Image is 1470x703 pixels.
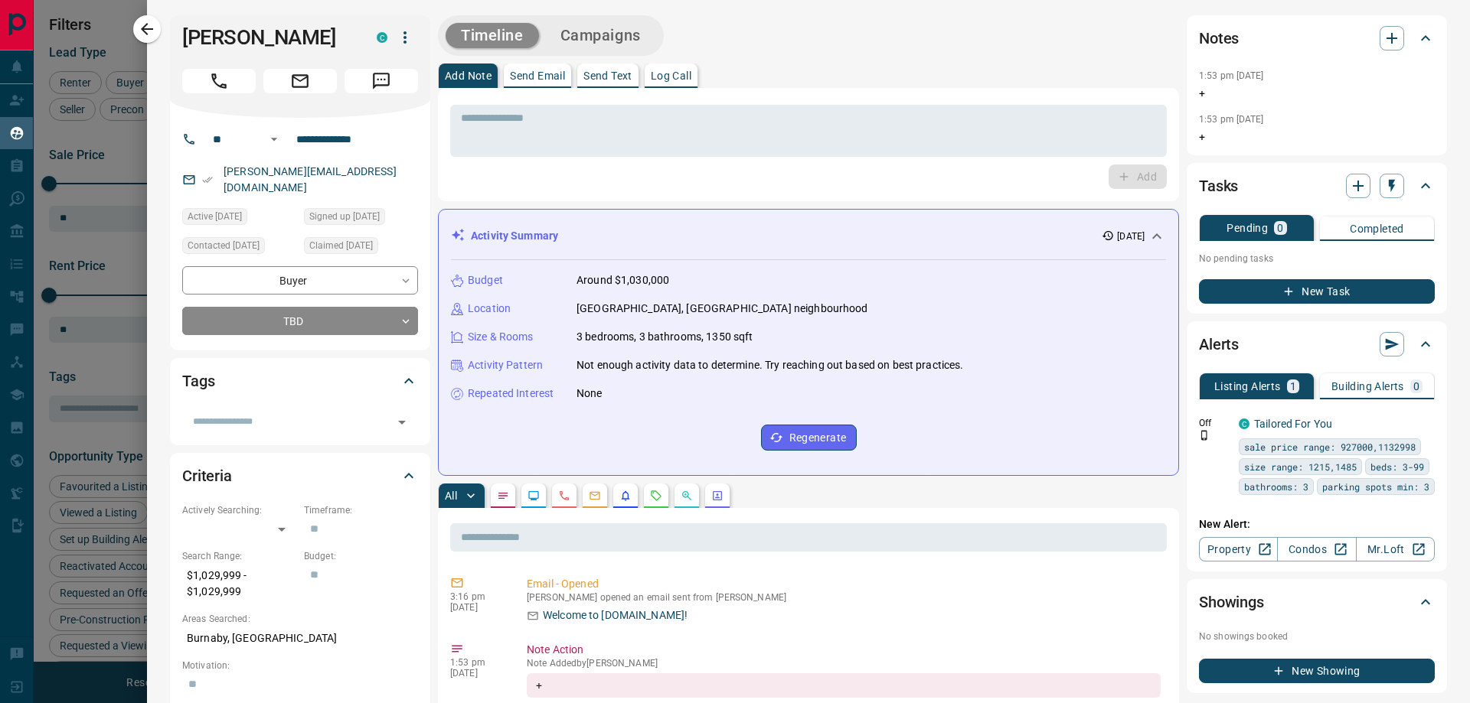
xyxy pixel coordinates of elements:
span: Signed up [DATE] [309,209,380,224]
p: Size & Rooms [468,329,534,345]
div: condos.ca [377,32,387,43]
button: Regenerate [761,425,857,451]
p: Budget [468,272,503,288]
span: Active [DATE] [188,209,242,224]
svg: Email Verified [202,174,213,185]
p: New Alert: [1199,516,1435,532]
p: Listing Alerts [1214,381,1281,392]
p: 3 bedrooms, 3 bathrooms, 1350 sqft [577,329,753,345]
div: Showings [1199,584,1435,620]
p: Send Email [510,70,565,81]
p: Location [468,301,511,317]
h2: Showings [1199,590,1264,614]
span: sale price range: 927000,1132998 [1244,439,1416,454]
p: Completed [1350,223,1404,234]
p: Around $1,030,000 [577,272,669,288]
p: Motivation: [182,659,418,672]
p: Areas Searched: [182,612,418,626]
div: Buyer [182,266,418,295]
p: 0 [1413,381,1419,392]
button: Open [265,130,283,148]
svg: Notes [497,490,509,502]
button: Open [391,412,413,433]
span: beds: 3-99 [1370,459,1424,474]
span: Call [182,69,256,93]
div: Notes [1199,20,1435,57]
p: [DATE] [1117,229,1145,243]
p: Search Range: [182,549,296,563]
p: Send Text [583,70,632,81]
div: Activity Summary[DATE] [451,222,1166,250]
div: Tasks [1199,168,1435,204]
svg: Push Notification Only [1199,430,1210,441]
div: Mon Oct 13 2025 [182,208,296,229]
span: Email [263,69,337,93]
p: None [577,386,603,402]
p: 1:53 pm [DATE] [1199,70,1264,81]
p: No showings booked [1199,630,1435,643]
div: Mon Oct 13 2025 [304,208,418,229]
p: $1,029,999 - $1,029,999 [182,563,296,604]
p: Off [1199,416,1230,430]
p: Note Action [527,642,1161,658]
span: bathrooms: 3 [1244,479,1308,494]
button: New Showing [1199,659,1435,683]
svg: Requests [650,490,662,502]
p: [DATE] [450,668,504,679]
span: Contacted [DATE] [188,238,260,253]
div: Mon Oct 13 2025 [182,237,296,259]
svg: Agent Actions [711,490,724,502]
div: condos.ca [1239,418,1249,429]
svg: Emails [589,490,601,502]
p: 1:53 pm [450,657,504,668]
p: + [1199,86,1435,102]
p: [GEOGRAPHIC_DATA], [GEOGRAPHIC_DATA] neighbourhood [577,301,868,317]
p: Pending [1227,223,1268,233]
svg: Lead Browsing Activity [528,490,540,502]
p: Email - Opened [527,576,1161,592]
h2: Tags [182,369,214,393]
span: size range: 1215,1485 [1244,459,1357,474]
span: Message [345,69,418,93]
span: parking spots min: 3 [1322,479,1429,494]
a: Property [1199,537,1278,561]
button: Timeline [446,23,539,48]
div: TBD [182,307,418,335]
p: [DATE] [450,602,504,613]
a: Mr.Loft [1356,537,1435,561]
p: [PERSON_NAME] opened an email sent from [PERSON_NAME] [527,592,1161,603]
h2: Notes [1199,26,1239,50]
a: Tailored For You [1254,418,1332,430]
p: Note Added by [PERSON_NAME] [527,658,1161,669]
svg: Opportunities [681,490,693,502]
p: No pending tasks [1199,247,1435,270]
h2: Criteria [182,464,232,488]
p: Building Alerts [1331,381,1404,392]
p: Welcome to [DOMAIN_NAME]! [543,607,688,623]
p: + [1199,129,1435,145]
div: Criteria [182,457,418,494]
span: Claimed [DATE] [309,238,373,253]
div: Tags [182,363,418,399]
p: Budget: [304,549,418,563]
a: [PERSON_NAME][EMAIL_ADDRESS][DOMAIN_NAME] [224,165,397,194]
p: Add Note [445,70,492,81]
p: Actively Searching: [182,503,296,517]
button: New Task [1199,279,1435,304]
p: Repeated Interest [468,386,554,402]
p: 0 [1277,223,1283,233]
p: 3:16 pm [450,591,504,602]
h2: Tasks [1199,174,1238,198]
p: Not enough activity data to determine. Try reaching out based on best practices. [577,357,964,373]
p: Activity Summary [471,228,558,244]
a: Condos [1277,537,1356,561]
div: Mon Oct 13 2025 [304,237,418,259]
p: 1 [1290,381,1296,392]
button: Campaigns [545,23,656,48]
p: Timeframe: [304,503,418,517]
p: All [445,490,457,501]
p: Burnaby, [GEOGRAPHIC_DATA] [182,626,418,651]
div: Alerts [1199,326,1435,363]
div: + [527,673,1161,698]
svg: Listing Alerts [619,490,632,502]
